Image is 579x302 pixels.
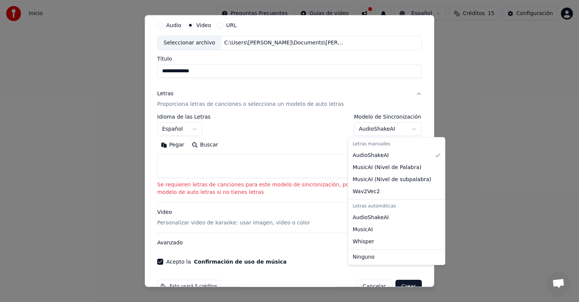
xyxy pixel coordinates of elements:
span: Wav2Vec2 [352,188,380,195]
span: Ninguno [352,253,374,261]
span: MusicAI ( Nivel de subpalabra ) [352,176,431,183]
div: Letras manuales [349,139,443,149]
span: AudioShakeAI [352,152,389,159]
span: Whisper [352,238,374,246]
span: MusicAI ( Nivel de Palabra ) [352,164,421,171]
div: Letras automáticas [349,201,443,212]
span: MusicAI [352,226,373,233]
span: AudioShakeAI [352,214,389,221]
